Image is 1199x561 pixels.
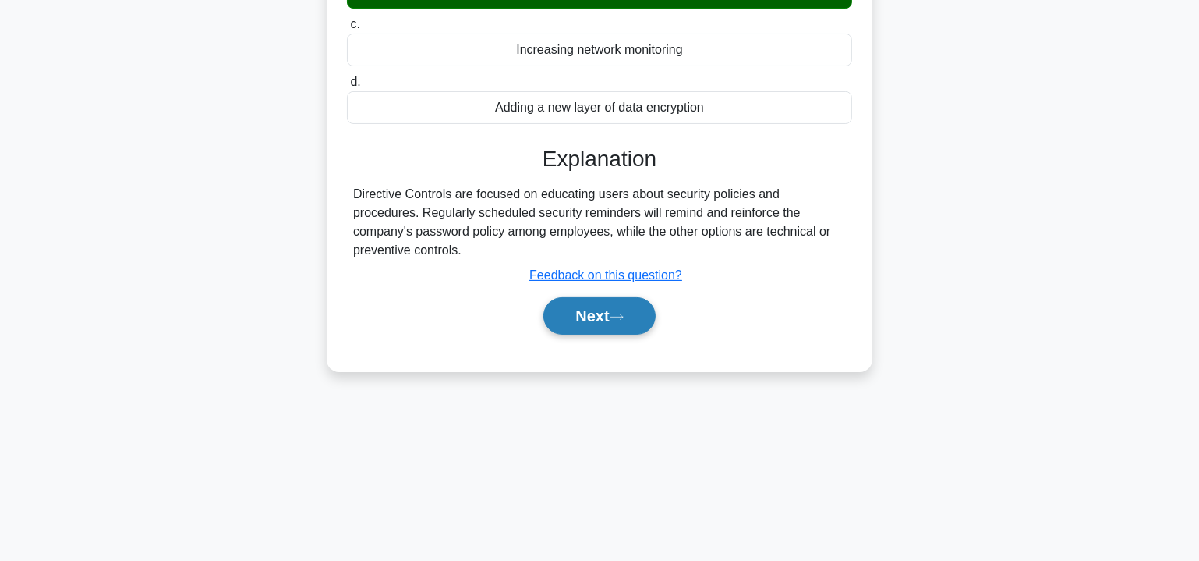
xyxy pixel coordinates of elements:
div: Increasing network monitoring [347,34,852,66]
div: Directive Controls are focused on educating users about security policies and procedures. Regular... [353,185,846,260]
span: d. [350,75,360,88]
a: Feedback on this question? [529,268,682,282]
span: c. [350,17,359,30]
button: Next [543,297,655,335]
h3: Explanation [356,146,843,172]
div: Adding a new layer of data encryption [347,91,852,124]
